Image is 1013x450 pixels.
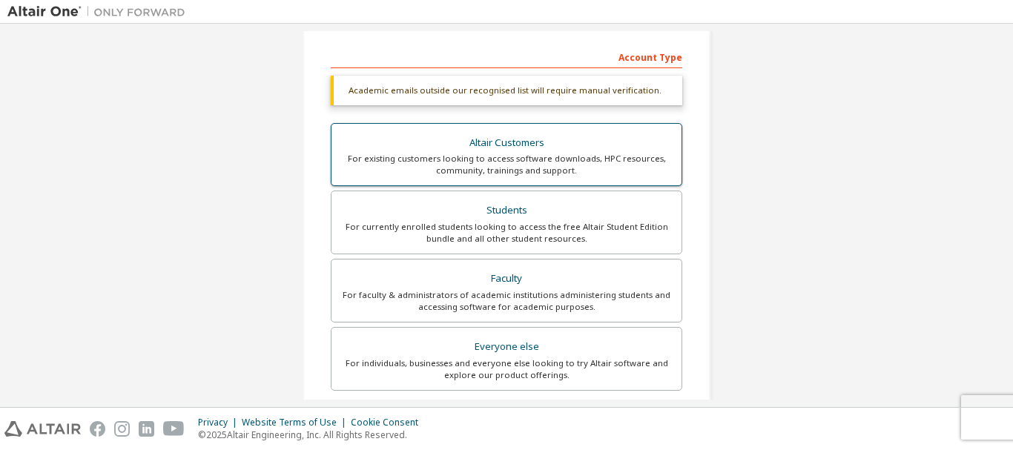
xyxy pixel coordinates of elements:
[7,4,193,19] img: Altair One
[242,417,351,429] div: Website Terms of Use
[90,421,105,437] img: facebook.svg
[331,76,682,105] div: Academic emails outside our recognised list will require manual verification.
[351,417,427,429] div: Cookie Consent
[163,421,185,437] img: youtube.svg
[340,357,673,381] div: For individuals, businesses and everyone else looking to try Altair software and explore our prod...
[340,268,673,289] div: Faculty
[340,133,673,153] div: Altair Customers
[340,200,673,221] div: Students
[198,429,427,441] p: © 2025 Altair Engineering, Inc. All Rights Reserved.
[139,421,154,437] img: linkedin.svg
[331,44,682,68] div: Account Type
[4,421,81,437] img: altair_logo.svg
[340,153,673,176] div: For existing customers looking to access software downloads, HPC resources, community, trainings ...
[340,289,673,313] div: For faculty & administrators of academic institutions administering students and accessing softwa...
[340,221,673,245] div: For currently enrolled students looking to access the free Altair Student Edition bundle and all ...
[198,417,242,429] div: Privacy
[340,337,673,357] div: Everyone else
[114,421,130,437] img: instagram.svg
